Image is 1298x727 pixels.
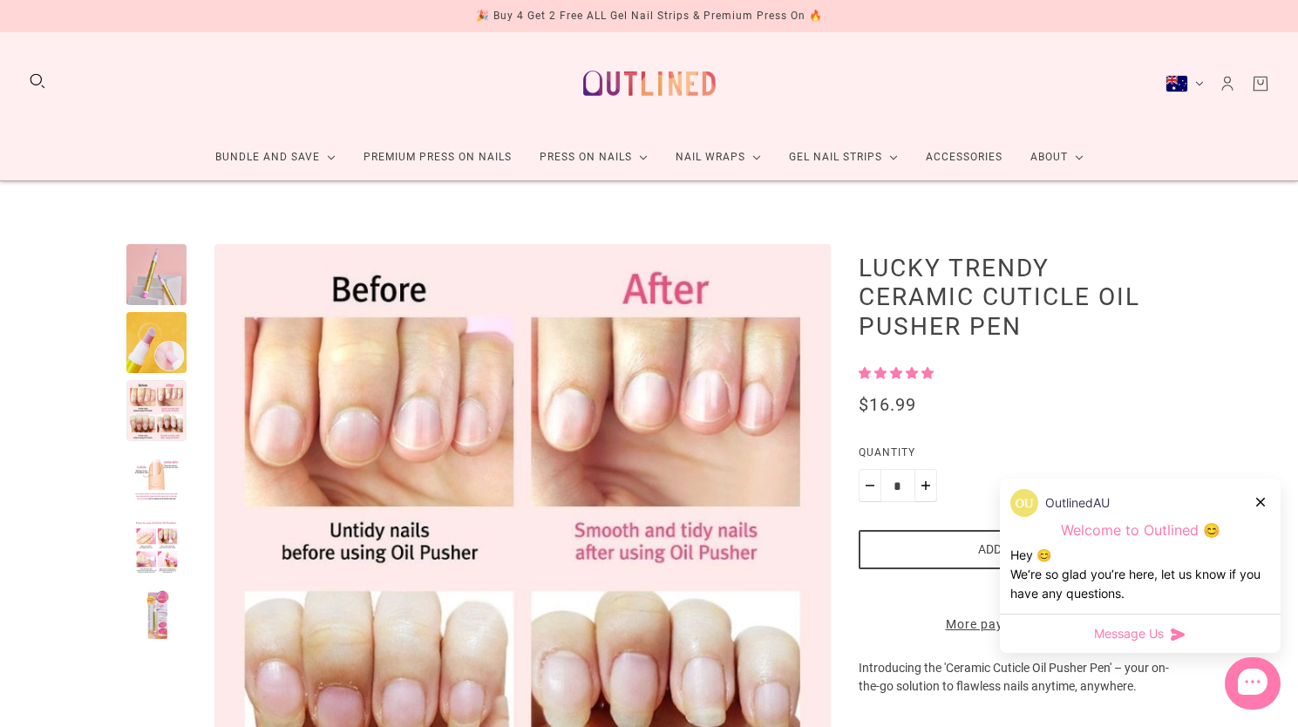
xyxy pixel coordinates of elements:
a: Premium Press On Nails [350,134,526,180]
a: Cart [1251,74,1270,93]
span: Message Us [1094,625,1164,642]
span: 5.00 stars [859,366,934,380]
button: Search [28,71,47,91]
button: Minus [859,469,881,502]
a: Nail Wraps [662,134,775,180]
p: Introducing the 'Ceramic Cuticle Oil Pusher Pen' – your on-the-go solution to flawless nails anyt... [859,659,1172,724]
img: data:image/png;base64,iVBORw0KGgoAAAANSUhEUgAAACQAAAAkCAYAAADhAJiYAAACJklEQVR4AexUvWsUQRx9+3VfJsY... [1010,489,1038,517]
div: Hey 😊 We‘re so glad you’re here, let us know if you have any questions. [1010,546,1270,603]
a: Outlined [573,46,726,120]
h1: Lucky Trendy Ceramic Cuticle Oil Pusher Pen [859,253,1172,341]
a: More payment options [859,615,1172,634]
label: Quantity [859,444,1172,469]
span: $16.99 [859,394,916,415]
p: OutlinedAU [1045,493,1110,513]
div: 🎉 Buy 4 Get 2 Free ALL Gel Nail Strips & Premium Press On 🔥 [476,7,823,25]
p: Welcome to Outlined 😊 [1010,521,1270,540]
a: Account [1218,74,1237,93]
button: Add to cart [859,530,1172,569]
a: Accessories [912,134,1016,180]
a: Gel Nail Strips [775,134,912,180]
a: Press On Nails [526,134,662,180]
button: Australia [1165,75,1204,92]
a: About [1016,134,1098,180]
button: Plus [914,469,937,502]
a: Bundle and Save [201,134,350,180]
